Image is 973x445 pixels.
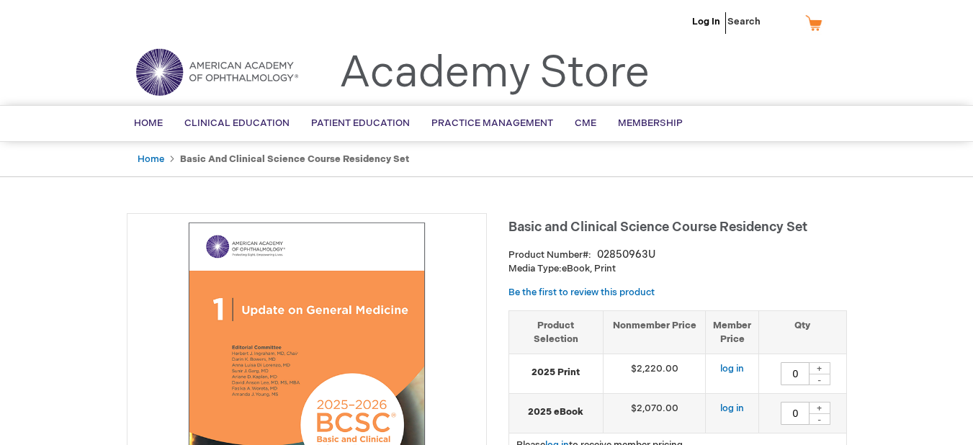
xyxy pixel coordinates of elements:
[809,402,830,414] div: +
[184,117,290,129] span: Clinical Education
[138,153,164,165] a: Home
[508,262,847,276] p: eBook, Print
[597,248,655,262] div: 02850963U
[508,263,562,274] strong: Media Type:
[134,117,163,129] span: Home
[180,153,409,165] strong: Basic and Clinical Science Course Residency Set
[759,310,846,354] th: Qty
[508,249,591,261] strong: Product Number
[603,354,706,394] td: $2,220.00
[509,310,604,354] th: Product Selection
[508,220,807,235] span: Basic and Clinical Science Course Residency Set
[727,7,782,36] span: Search
[339,48,650,99] a: Academy Store
[575,117,596,129] span: CME
[516,405,596,419] strong: 2025 eBook
[603,394,706,433] td: $2,070.00
[692,16,720,27] a: Log In
[809,374,830,385] div: -
[706,310,759,354] th: Member Price
[781,402,810,425] input: Qty
[516,366,596,379] strong: 2025 Print
[603,310,706,354] th: Nonmember Price
[431,117,553,129] span: Practice Management
[508,287,655,298] a: Be the first to review this product
[809,362,830,374] div: +
[720,363,744,374] a: log in
[720,403,744,414] a: log in
[809,413,830,425] div: -
[618,117,683,129] span: Membership
[781,362,810,385] input: Qty
[311,117,410,129] span: Patient Education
